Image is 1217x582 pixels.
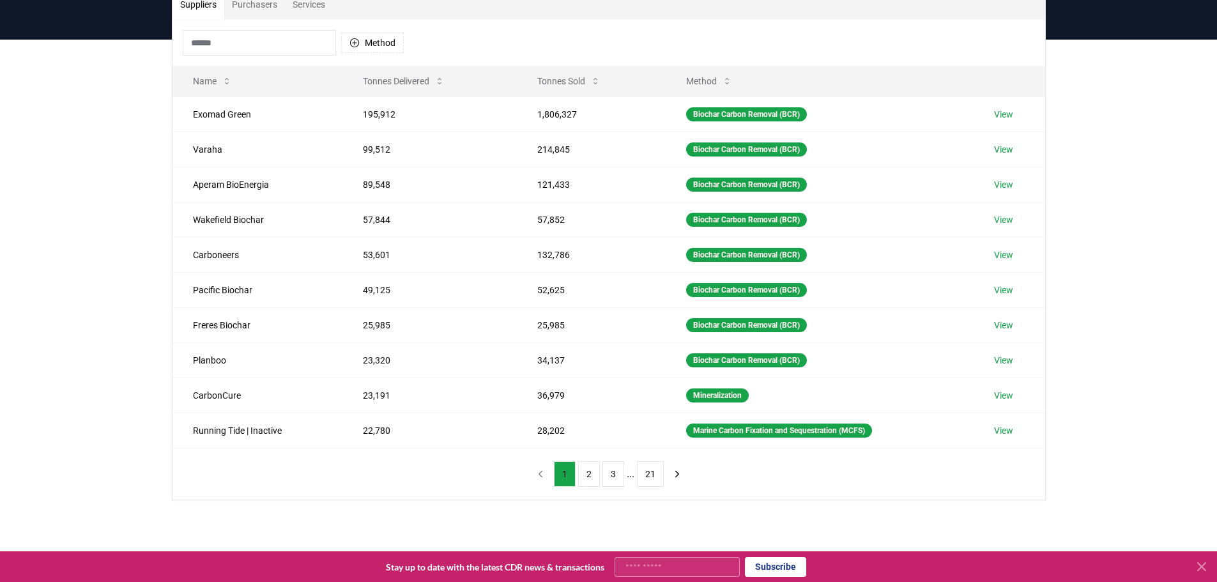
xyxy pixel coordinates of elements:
td: 36,979 [517,378,665,413]
td: Carboneers [172,237,342,272]
button: 21 [637,461,664,487]
td: Pacific Biochar [172,272,342,307]
a: View [994,249,1013,261]
div: Biochar Carbon Removal (BCR) [686,107,807,121]
a: View [994,389,1013,402]
td: 23,320 [342,342,517,378]
a: View [994,424,1013,437]
td: Wakefield Biochar [172,202,342,237]
td: 25,985 [342,307,517,342]
div: Mineralization [686,388,749,402]
td: Aperam BioEnergia [172,167,342,202]
td: Running Tide | Inactive [172,413,342,448]
td: 121,433 [517,167,665,202]
a: View [994,284,1013,296]
div: Biochar Carbon Removal (BCR) [686,318,807,332]
td: 132,786 [517,237,665,272]
td: Freres Biochar [172,307,342,342]
button: Tonnes Sold [527,68,611,94]
button: 3 [602,461,624,487]
td: 52,625 [517,272,665,307]
div: Biochar Carbon Removal (BCR) [686,213,807,227]
button: 2 [578,461,600,487]
div: Biochar Carbon Removal (BCR) [686,283,807,297]
td: 99,512 [342,132,517,167]
td: Varaha [172,132,342,167]
button: Name [183,68,242,94]
td: 22,780 [342,413,517,448]
div: Marine Carbon Fixation and Sequestration (MCFS) [686,424,872,438]
td: Exomad Green [172,96,342,132]
td: 195,912 [342,96,517,132]
td: 53,601 [342,237,517,272]
div: Biochar Carbon Removal (BCR) [686,248,807,262]
a: View [994,143,1013,156]
button: Tonnes Delivered [353,68,455,94]
td: 28,202 [517,413,665,448]
button: Method [676,68,742,94]
a: View [994,354,1013,367]
button: 1 [554,461,576,487]
td: 89,548 [342,167,517,202]
a: View [994,108,1013,121]
td: 57,852 [517,202,665,237]
div: Biochar Carbon Removal (BCR) [686,142,807,157]
a: View [994,178,1013,191]
td: 25,985 [517,307,665,342]
td: 23,191 [342,378,517,413]
button: next page [666,461,688,487]
td: CarbonCure [172,378,342,413]
a: View [994,213,1013,226]
button: Method [341,33,404,53]
li: ... [627,466,634,482]
td: Planboo [172,342,342,378]
td: 214,845 [517,132,665,167]
td: 57,844 [342,202,517,237]
div: Biochar Carbon Removal (BCR) [686,178,807,192]
td: 1,806,327 [517,96,665,132]
a: View [994,319,1013,332]
td: 49,125 [342,272,517,307]
td: 34,137 [517,342,665,378]
div: Biochar Carbon Removal (BCR) [686,353,807,367]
